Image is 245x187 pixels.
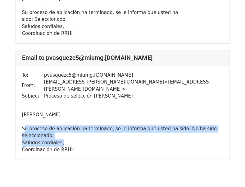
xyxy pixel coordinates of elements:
[22,54,223,61] h4: Email to pvasquezc5@miumg,[DOMAIN_NAME]
[22,23,223,30] div: Saludos cordiales,
[22,111,223,153] div: [PERSON_NAME]
[44,72,223,79] td: pvasquezc5@miumg,[DOMAIN_NAME]
[44,93,223,100] td: Proceso de selección [PERSON_NAME]
[22,93,44,100] td: Subject:
[22,72,44,79] td: To:
[22,79,44,93] td: From:
[22,125,223,139] div: Su proceso de aplicación ha terminado, se le informa que usted ha sido: No ha sido seleccionado.
[22,139,223,146] div: Saludos cordiales,
[214,157,245,187] div: Widget de chat
[22,9,223,23] div: Su proceso de aplicación ha terminado, se le informa que usted ha sido: Seleccionado.
[22,146,223,153] div: Coordinación de RRHH
[22,30,223,37] div: Coordinación de RRHH
[44,79,223,93] td: [EMAIL_ADDRESS][PERSON_NAME][DOMAIN_NAME] < [EMAIL_ADDRESS][PERSON_NAME][DOMAIN_NAME] >
[214,157,245,187] iframe: Chat Widget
